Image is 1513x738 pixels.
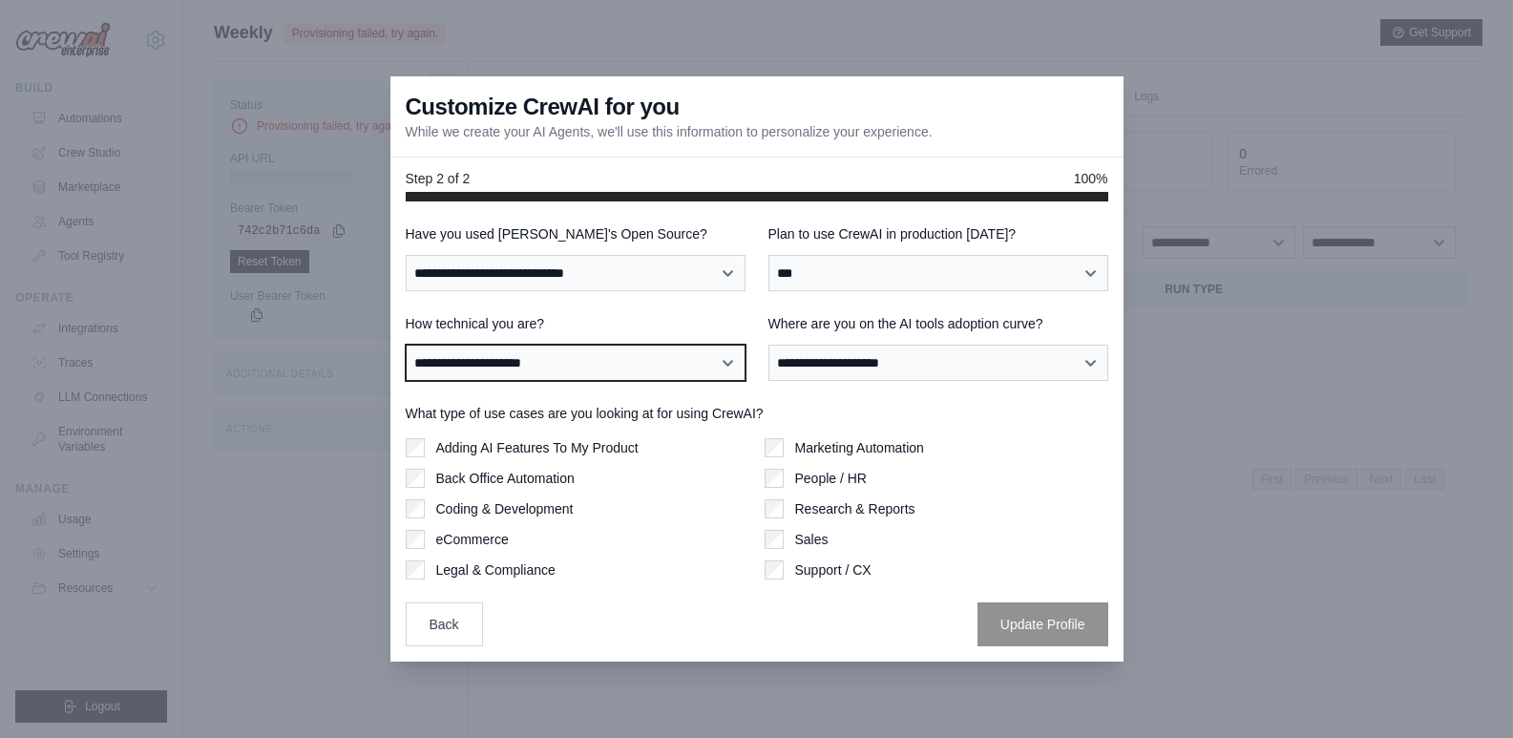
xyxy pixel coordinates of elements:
[795,438,924,457] label: Marketing Automation
[436,530,509,549] label: eCommerce
[1418,646,1513,738] iframe: Chat Widget
[795,469,867,488] label: People / HR
[977,602,1108,646] button: Update Profile
[406,314,746,333] label: How technical you are?
[795,530,829,549] label: Sales
[406,602,483,646] button: Back
[436,499,574,518] label: Coding & Development
[406,122,933,141] p: While we create your AI Agents, we'll use this information to personalize your experience.
[406,404,1108,423] label: What type of use cases are you looking at for using CrewAI?
[795,560,872,580] label: Support / CX
[436,469,575,488] label: Back Office Automation
[436,438,639,457] label: Adding AI Features To My Product
[436,560,556,580] label: Legal & Compliance
[406,224,746,243] label: Have you used [PERSON_NAME]'s Open Source?
[795,499,915,518] label: Research & Reports
[768,224,1108,243] label: Plan to use CrewAI in production [DATE]?
[406,92,680,122] h3: Customize CrewAI for you
[1074,169,1108,188] span: 100%
[406,169,471,188] span: Step 2 of 2
[768,314,1108,333] label: Where are you on the AI tools adoption curve?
